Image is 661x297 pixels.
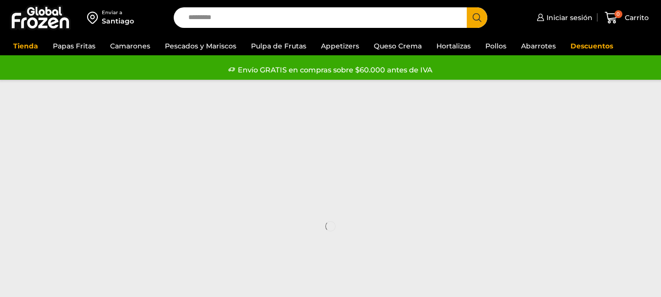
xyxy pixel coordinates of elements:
[102,16,134,26] div: Santiago
[102,9,134,16] div: Enviar a
[369,37,427,55] a: Queso Crema
[467,7,487,28] button: Search button
[48,37,100,55] a: Papas Fritas
[87,9,102,26] img: address-field-icon.svg
[160,37,241,55] a: Pescados y Mariscos
[615,10,622,18] span: 0
[480,37,511,55] a: Pollos
[432,37,476,55] a: Hortalizas
[534,8,593,27] a: Iniciar sesión
[566,37,618,55] a: Descuentos
[246,37,311,55] a: Pulpa de Frutas
[516,37,561,55] a: Abarrotes
[316,37,364,55] a: Appetizers
[8,37,43,55] a: Tienda
[622,13,649,23] span: Carrito
[105,37,155,55] a: Camarones
[544,13,593,23] span: Iniciar sesión
[602,6,651,29] a: 0 Carrito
